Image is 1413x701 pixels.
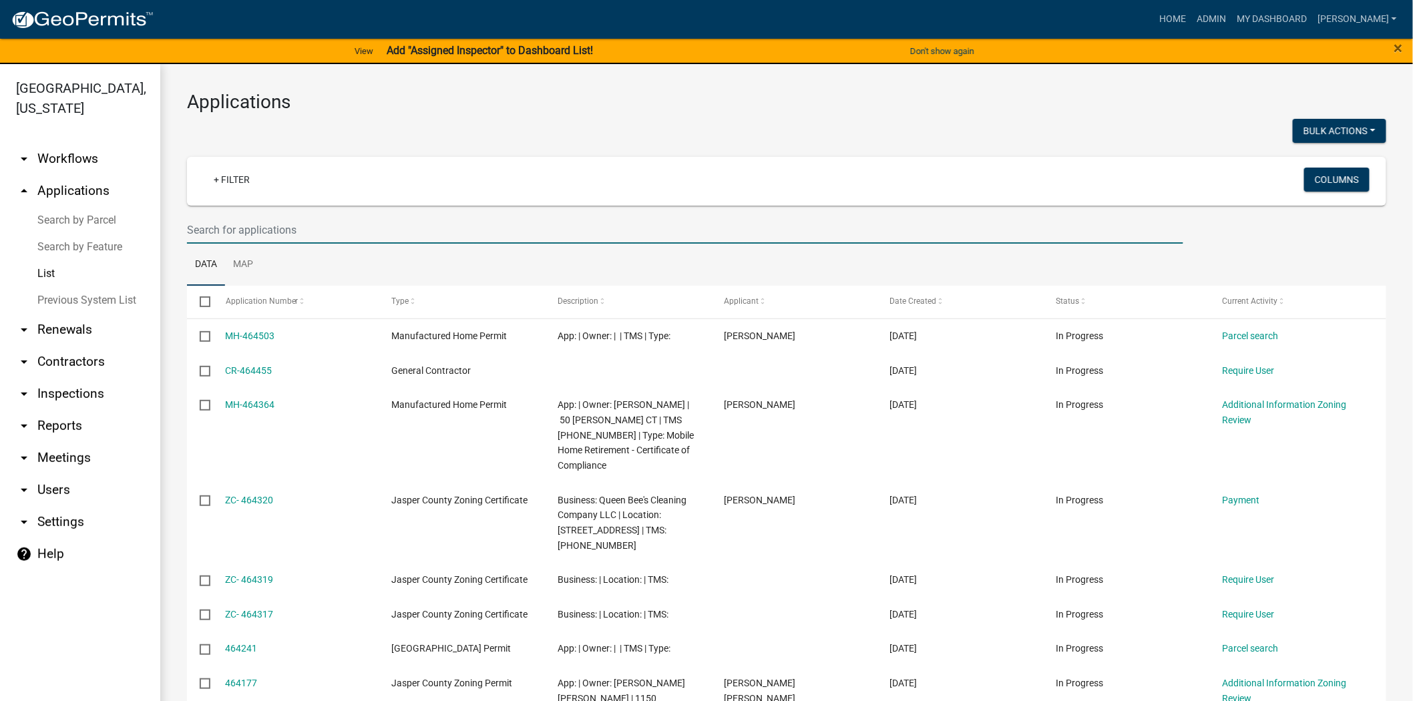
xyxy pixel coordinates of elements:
span: × [1394,39,1403,57]
span: Giselle Ramirez [724,495,795,505]
button: Close [1394,40,1403,56]
span: Jasper County Zoning Certificate [391,574,528,585]
button: Columns [1304,168,1370,192]
a: Home [1154,7,1191,32]
span: In Progress [1056,574,1104,585]
i: arrow_drop_down [16,354,32,370]
a: Admin [1191,7,1231,32]
span: Applicant [724,296,759,306]
a: ZC- 464320 [226,495,274,505]
strong: Add "Assigned Inspector" to Dashboard List! [387,44,593,57]
a: ZC- 464317 [226,609,274,620]
a: MH-464503 [226,330,275,341]
span: General Contractor [391,365,471,376]
span: Type [391,296,409,306]
a: Require User [1222,574,1274,585]
span: Status [1056,296,1080,306]
span: Jasper County Zoning Certificate [391,495,528,505]
span: Business: | Location: | TMS: [558,574,668,585]
i: arrow_drop_down [16,322,32,338]
input: Search for applications [187,216,1183,244]
a: Payment [1222,495,1259,505]
span: Current Activity [1222,296,1277,306]
i: arrow_drop_down [16,450,32,466]
button: Bulk Actions [1293,119,1386,143]
a: My Dashboard [1231,7,1312,32]
datatable-header-cell: Date Created [877,286,1044,318]
a: Require User [1222,609,1274,620]
span: Manufactured Home Permit [391,330,507,341]
datatable-header-cell: Applicant [711,286,877,318]
span: 08/15/2025 [890,399,918,410]
datatable-header-cell: Select [187,286,212,318]
datatable-header-cell: Type [379,286,545,318]
i: arrow_drop_down [16,386,32,402]
span: Jasper County Building Permit [391,643,511,654]
datatable-header-cell: Current Activity [1209,286,1376,318]
a: ZC- 464319 [226,574,274,585]
span: In Progress [1056,609,1104,620]
span: 08/15/2025 [890,643,918,654]
a: Additional Information Zoning Review [1222,399,1346,425]
span: 08/15/2025 [890,609,918,620]
span: Business: | Location: | TMS: [558,609,668,620]
span: Sue D'Agostino [724,399,795,410]
span: 08/14/2025 [890,678,918,688]
datatable-header-cell: Description [545,286,711,318]
a: 464241 [226,643,258,654]
span: Date Created [890,296,937,306]
i: arrow_drop_up [16,183,32,199]
a: MH-464364 [226,399,275,410]
span: 08/15/2025 [890,365,918,376]
i: help [16,546,32,562]
span: 08/15/2025 [890,330,918,341]
span: Manufactured Home Permit [391,399,507,410]
a: Map [225,244,261,286]
span: In Progress [1056,495,1104,505]
a: View [349,40,379,62]
a: Parcel search [1222,330,1278,341]
a: Parcel search [1222,643,1278,654]
i: arrow_drop_down [16,151,32,167]
span: App: | Owner: | | TMS | Type: [558,643,670,654]
span: Jasper County Zoning Permit [391,678,512,688]
span: 08/15/2025 [890,574,918,585]
span: Jasper County Zoning Certificate [391,609,528,620]
span: App: | Owner: | | TMS | Type: [558,330,670,341]
datatable-header-cell: Status [1043,286,1209,318]
span: Description [558,296,598,306]
span: App: | Owner: HILTON NATHANIEL III | 50 LACY LOVE CT | TMS 085-00-06-053 | Type: Mobile Home Reti... [558,399,694,471]
span: 08/15/2025 [890,495,918,505]
span: In Progress [1056,365,1104,376]
span: In Progress [1056,643,1104,654]
button: Don't show again [905,40,980,62]
a: [PERSON_NAME] [1312,7,1402,32]
datatable-header-cell: Application Number [212,286,379,318]
span: In Progress [1056,399,1104,410]
span: Business: Queen Bee's Cleaning Company LLC | Location: 256 GREEN ACRES RD | TMS: 080-00-03-020 [558,495,686,551]
a: CR-464455 [226,365,272,376]
span: Application Number [226,296,298,306]
i: arrow_drop_down [16,418,32,434]
span: In Progress [1056,330,1104,341]
h3: Applications [187,91,1386,113]
span: In Progress [1056,678,1104,688]
span: Sue D'Agostino [724,330,795,341]
i: arrow_drop_down [16,514,32,530]
i: arrow_drop_down [16,482,32,498]
a: + Filter [203,168,260,192]
a: 464177 [226,678,258,688]
a: Data [187,244,225,286]
a: Require User [1222,365,1274,376]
